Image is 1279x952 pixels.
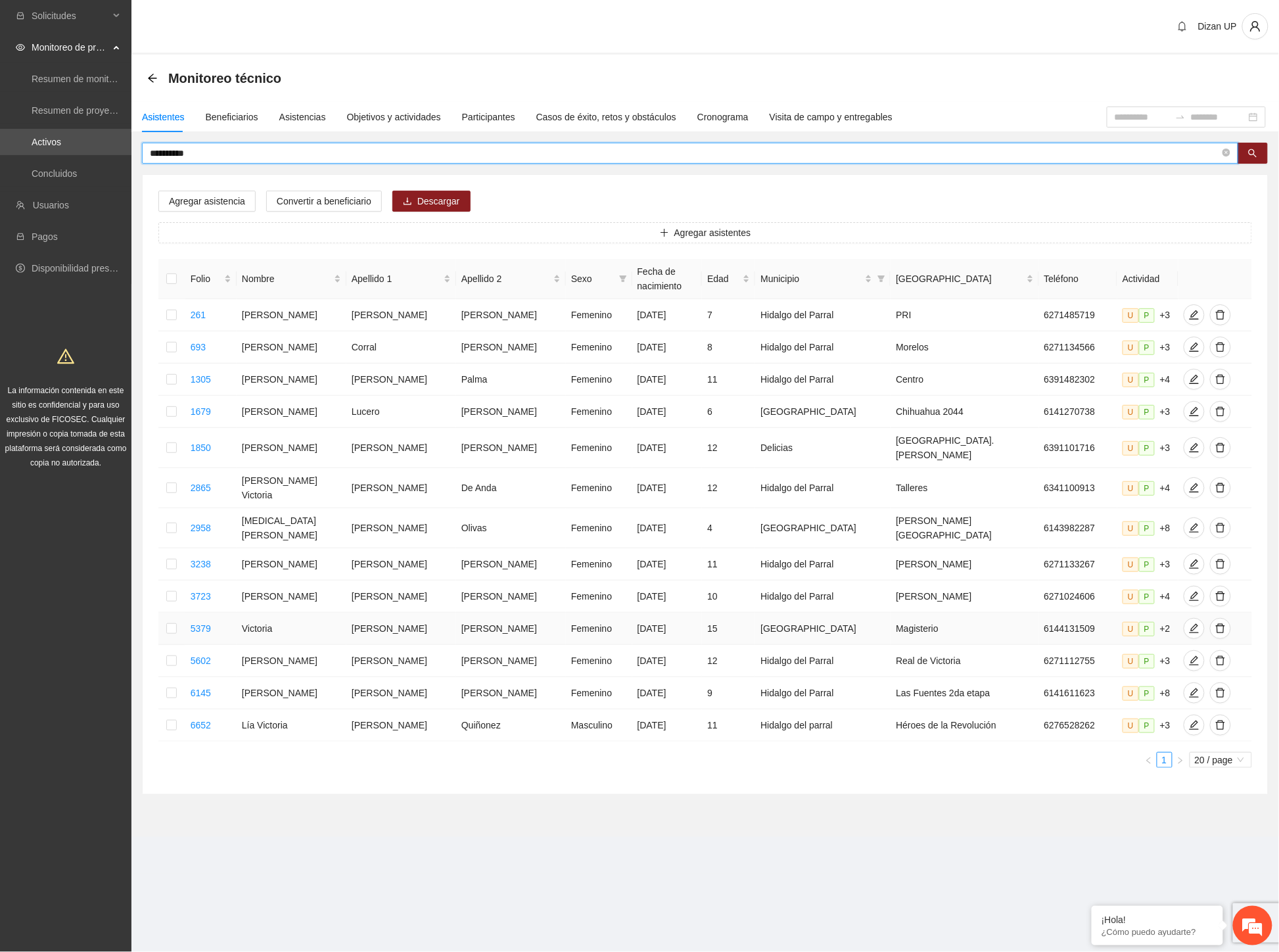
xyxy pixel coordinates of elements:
span: edit [1184,406,1204,417]
td: +3 [1117,709,1178,742]
span: U [1123,441,1139,456]
span: P [1139,341,1155,355]
a: 1679 [191,406,211,417]
span: close-circle [1222,147,1230,160]
td: +8 [1117,677,1178,709]
span: U [1123,308,1139,323]
span: P [1139,481,1155,496]
td: [PERSON_NAME] [456,548,566,581]
td: [DATE] [632,645,703,677]
button: delete [1210,437,1231,458]
span: edit [1184,720,1204,730]
td: [PERSON_NAME] [456,645,566,677]
span: Nombre [242,272,331,286]
div: Asistentes [142,110,185,124]
span: left [1145,757,1153,765]
td: [GEOGRAPHIC_DATA] [755,613,891,645]
span: U [1123,654,1139,669]
a: 261 [191,310,206,320]
a: Pagos [32,231,58,242]
span: P [1139,441,1155,456]
button: edit [1184,369,1205,390]
span: inbox [16,11,25,20]
span: edit [1184,342,1204,352]
span: swap-right [1175,112,1186,122]
td: Olivas [456,508,566,548]
td: [DATE] [632,364,703,396]
td: Hidalgo del Parral [755,364,891,396]
span: arrow-left [147,73,158,83]
td: [PERSON_NAME] [346,709,456,742]
td: Femenino [566,364,632,396]
span: Estamos en línea. [76,176,181,308]
a: 2865 [191,483,211,493]
a: Disponibilidad presupuestal [32,263,144,274]
td: 6391482302 [1039,364,1118,396]
td: Femenino [566,331,632,364]
button: delete [1210,401,1231,422]
a: Resumen de monitoreo [32,74,128,84]
span: [GEOGRAPHIC_DATA] [896,272,1023,286]
td: 6276528262 [1039,709,1118,742]
td: Lía Victoria [237,709,346,742]
td: [PERSON_NAME] [346,677,456,709]
a: Resumen de proyectos aprobados [32,105,172,116]
span: right [1176,757,1184,765]
td: Hidalgo del Parral [755,581,891,613]
td: Hidalgo del Parral [755,548,891,581]
td: +4 [1117,581,1178,613]
div: Beneficiarios [206,110,258,124]
button: delete [1210,554,1231,575]
td: +3 [1117,299,1178,331]
td: De Anda [456,468,566,508]
td: +3 [1117,548,1178,581]
td: 6271133267 [1039,548,1118,581]
span: close-circle [1222,149,1230,156]
span: Dizan UP [1198,21,1237,32]
span: P [1139,622,1155,636]
span: P [1139,719,1155,733]
td: 6271485719 [1039,299,1118,331]
td: Hidalgo del Parral [755,331,891,364]
span: Folio [191,272,221,286]
td: Hidalgo del Parral [755,468,891,508]
span: P [1139,373,1155,387]
td: Femenino [566,677,632,709]
button: edit [1184,337,1205,358]
span: Apellido 1 [352,272,441,286]
td: Hidalgo del parral [755,709,891,742]
span: delete [1211,591,1230,602]
td: [MEDICAL_DATA][PERSON_NAME] [237,508,346,548]
span: P [1139,558,1155,572]
th: Teléfono [1039,259,1118,299]
span: delete [1211,483,1230,493]
td: [DATE] [632,331,703,364]
td: Lucero [346,396,456,428]
td: [DATE] [632,581,703,613]
a: 6145 [191,688,211,698]
td: 11 [702,709,755,742]
span: delete [1211,688,1230,698]
td: [PERSON_NAME] [456,331,566,364]
span: delete [1211,559,1230,569]
span: Edad [707,272,740,286]
td: [PERSON_NAME] [456,396,566,428]
td: [PERSON_NAME] [346,508,456,548]
td: 11 [702,364,755,396]
td: +4 [1117,468,1178,508]
div: Chatee con nosotros ahora [68,67,221,84]
th: Edad [702,259,755,299]
span: edit [1184,559,1204,569]
td: [PERSON_NAME] [456,299,566,331]
td: [PERSON_NAME] [456,613,566,645]
td: Hidalgo del Parral [755,299,891,331]
span: eye [16,43,25,52]
td: +8 [1117,508,1178,548]
td: [PERSON_NAME] [346,548,456,581]
td: Delicias [755,428,891,468]
div: Visita de campo y entregables [770,110,893,124]
td: 6141270738 [1039,396,1118,428]
td: [PERSON_NAME] [237,677,346,709]
button: delete [1210,715,1231,736]
span: Descargar [417,194,460,208]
